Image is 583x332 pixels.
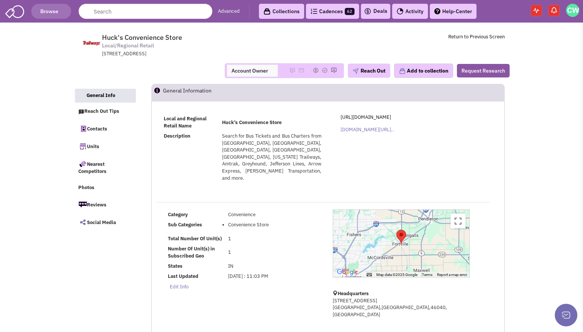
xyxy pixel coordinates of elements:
b: Huck's Convenience Store [222,119,282,126]
b: Number Of Unit(s) in Subscribed Geo [168,246,215,259]
a: Open this area in Google Maps (opens a new window) [335,267,360,277]
img: SmartAdmin [5,4,24,18]
img: icon-collection-lavender-black.svg [263,8,271,15]
button: Request Research [457,64,510,77]
b: Description [164,133,190,139]
a: [DOMAIN_NAME][URL].. [338,126,394,133]
span: [URL][DOMAIN_NAME] [341,114,391,120]
b: Last Updated [168,273,198,279]
img: help.png [434,8,440,14]
span: Huck's Convenience Store [102,33,182,42]
img: trailways.com [79,34,105,53]
a: Deals [364,7,387,16]
b: Headquarters [338,290,369,297]
span: [DOMAIN_NAME][URL].. [341,126,394,133]
a: General Info [75,89,136,103]
a: Social Media [75,214,135,230]
span: Map data ©2025 Google [376,273,417,277]
a: Terms (opens in new tab) [422,273,432,277]
span: Browse [40,8,62,15]
li: Convenience Store [228,221,321,229]
b: States [168,263,183,269]
button: Toggle fullscreen view [451,214,466,229]
img: Please add to your accounts [331,67,337,73]
a: Return to Previous Screen [448,33,505,40]
span: 62 [345,8,355,15]
a: Cadences62 [306,4,359,19]
td: [DATE] : 11:03 PM [226,271,323,282]
img: Please add to your accounts [289,67,295,73]
img: Chuck Whitlock [566,4,579,17]
a: Activity [392,4,428,19]
a: Reviews [75,197,135,212]
td: 1 [226,233,323,244]
img: Cadences_logo.png [311,9,317,14]
a: Report a map error [437,273,467,277]
h2: General Information [163,84,233,101]
td: IN [226,261,323,271]
span: Search for Bus Tickets and Bus Charters from [GEOGRAPHIC_DATA], [GEOGRAPHIC_DATA], [GEOGRAPHIC_DA... [222,133,321,181]
a: Reach Out Tips [75,105,135,119]
b: Local and Regional Retail Name [164,115,207,129]
td: 1 [226,244,323,261]
td: Convenience [226,209,323,220]
img: Please add to your accounts [322,67,328,73]
p: [STREET_ADDRESS] [GEOGRAPHIC_DATA],[GEOGRAPHIC_DATA],46040,[GEOGRAPHIC_DATA] [333,297,470,318]
a: Photos [75,181,135,195]
span: Edit info [168,283,189,290]
img: Please add to your accounts [298,67,304,73]
a: [URL][DOMAIN_NAME] [338,114,391,120]
img: Activity.png [397,8,403,15]
button: Browse [31,4,71,19]
span: Local/Regional Retail [102,42,154,50]
div: [STREET_ADDRESS] [102,50,298,58]
span: Account Owner [227,65,277,77]
div: Huck&#39;s Convenience Store [396,230,406,244]
a: Contacts [75,121,135,136]
button: Keyboard shortcuts [367,272,372,277]
b: Sub Categories [168,221,202,228]
img: Google [335,267,360,277]
img: icon-deals.svg [364,7,371,16]
a: Advanced [218,8,240,15]
b: Total Number Of Unit(s) [168,235,222,242]
button: Add to collection [394,64,453,78]
b: Category [168,211,188,218]
img: Please add to your accounts [313,67,319,73]
a: Collections [259,4,304,19]
img: icon-collection-lavender.png [399,68,406,74]
a: Nearest Competitors [75,156,135,179]
button: Reach Out [348,64,390,78]
input: Search [79,4,212,19]
img: plane.png [353,68,359,74]
a: Help-Center [430,4,476,19]
a: Units [75,138,135,154]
